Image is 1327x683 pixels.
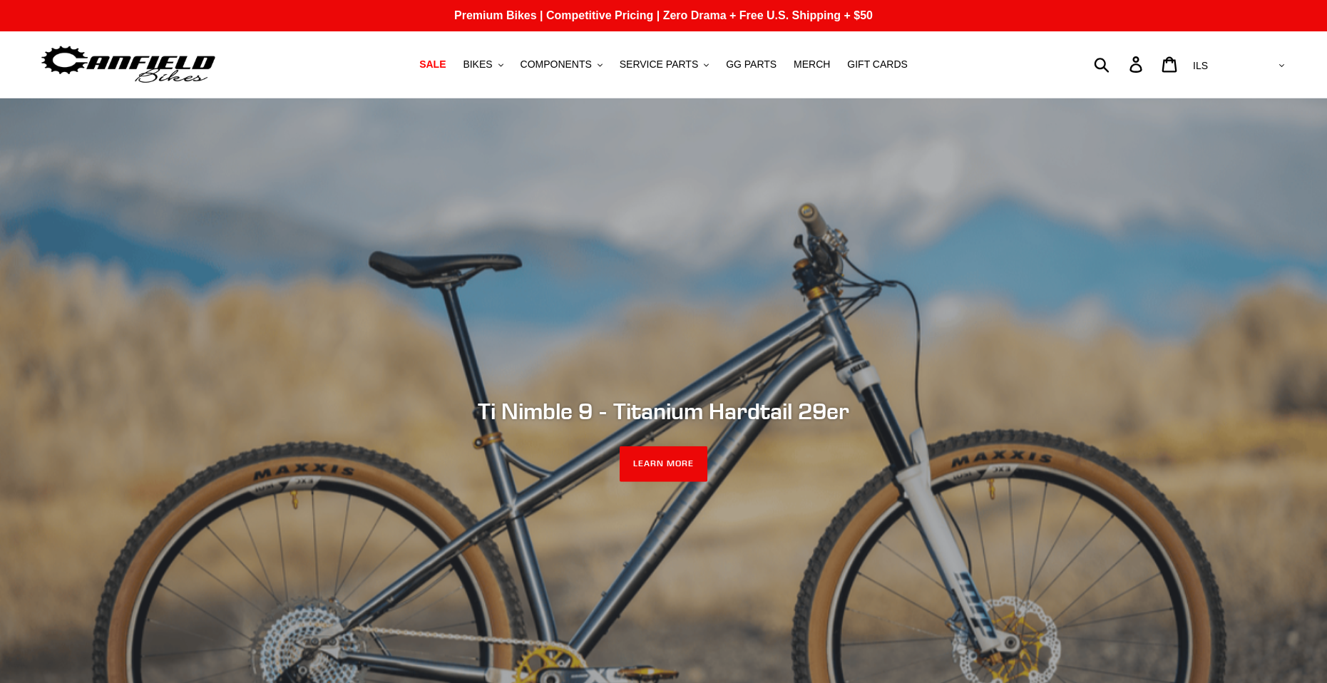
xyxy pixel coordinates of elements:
[39,42,217,87] img: Canfield Bikes
[463,58,492,71] span: BIKES
[847,58,908,71] span: GIFT CARDS
[726,58,777,71] span: GG PARTS
[456,55,510,74] button: BIKES
[513,55,610,74] button: COMPONENTS
[275,397,1052,424] h2: Ti Nimble 9 - Titanium Hardtail 29er
[412,55,453,74] a: SALE
[1102,48,1138,80] input: Search
[613,55,716,74] button: SERVICE PARTS
[620,446,707,482] a: LEARN MORE
[840,55,915,74] a: GIFT CARDS
[620,58,698,71] span: SERVICE PARTS
[787,55,837,74] a: MERCH
[719,55,784,74] a: GG PARTS
[794,58,830,71] span: MERCH
[419,58,446,71] span: SALE
[521,58,592,71] span: COMPONENTS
